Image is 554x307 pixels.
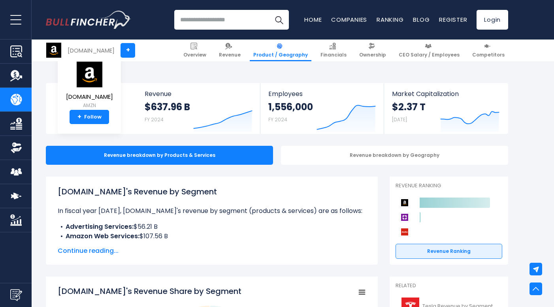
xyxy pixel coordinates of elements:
[304,15,322,24] a: Home
[399,198,410,208] img: Amazon.com competitors logo
[75,61,103,88] img: AMZN logo
[180,40,210,61] a: Overview
[268,116,287,123] small: FY 2024
[269,10,289,30] button: Search
[77,113,81,121] strong: +
[331,15,367,24] a: Companies
[396,283,502,289] p: Related
[469,40,508,61] a: Competitors
[58,286,241,297] tspan: [DOMAIN_NAME]'s Revenue Share by Segment
[317,40,350,61] a: Financials
[413,15,430,24] a: Blog
[260,83,383,134] a: Employees 1,556,000 FY 2024
[399,212,410,222] img: Wayfair competitors logo
[145,116,164,123] small: FY 2024
[145,101,190,113] strong: $637.96 B
[219,52,241,58] span: Revenue
[477,10,508,30] a: Login
[377,15,403,24] a: Ranking
[253,52,308,58] span: Product / Geography
[250,40,311,61] a: Product / Geography
[66,102,113,109] small: AMZN
[58,222,366,232] li: $56.21 B
[359,52,386,58] span: Ownership
[46,11,131,29] img: Bullfincher logo
[68,46,115,55] div: [DOMAIN_NAME]
[46,43,61,58] img: AMZN logo
[58,232,366,241] li: $107.56 B
[399,227,410,237] img: AutoZone competitors logo
[392,101,426,113] strong: $2.37 T
[396,183,502,189] p: Revenue Ranking
[66,232,139,241] b: Amazon Web Services:
[268,90,375,98] span: Employees
[392,116,407,123] small: [DATE]
[268,101,313,113] strong: 1,556,000
[395,40,463,61] a: CEO Salary / Employees
[439,15,467,24] a: Register
[145,90,253,98] span: Revenue
[396,244,502,259] a: Revenue Ranking
[58,246,366,256] span: Continue reading...
[58,206,366,216] p: In fiscal year [DATE], [DOMAIN_NAME]'s revenue by segment (products & services) are as follows:
[356,40,390,61] a: Ownership
[66,94,113,100] span: [DOMAIN_NAME]
[46,11,131,29] a: Go to homepage
[137,83,260,134] a: Revenue $637.96 B FY 2024
[183,52,206,58] span: Overview
[392,90,499,98] span: Market Capitalization
[320,52,347,58] span: Financials
[399,52,460,58] span: CEO Salary / Employees
[70,110,109,124] a: +Follow
[66,61,113,110] a: [DOMAIN_NAME] AMZN
[215,40,244,61] a: Revenue
[281,146,508,165] div: Revenue breakdown by Geography
[58,186,366,198] h1: [DOMAIN_NAME]'s Revenue by Segment
[10,142,22,154] img: Ownership
[384,83,507,134] a: Market Capitalization $2.37 T [DATE]
[472,52,505,58] span: Competitors
[66,222,134,231] b: Advertising Services:
[46,146,273,165] div: Revenue breakdown by Products & Services
[121,43,135,58] a: +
